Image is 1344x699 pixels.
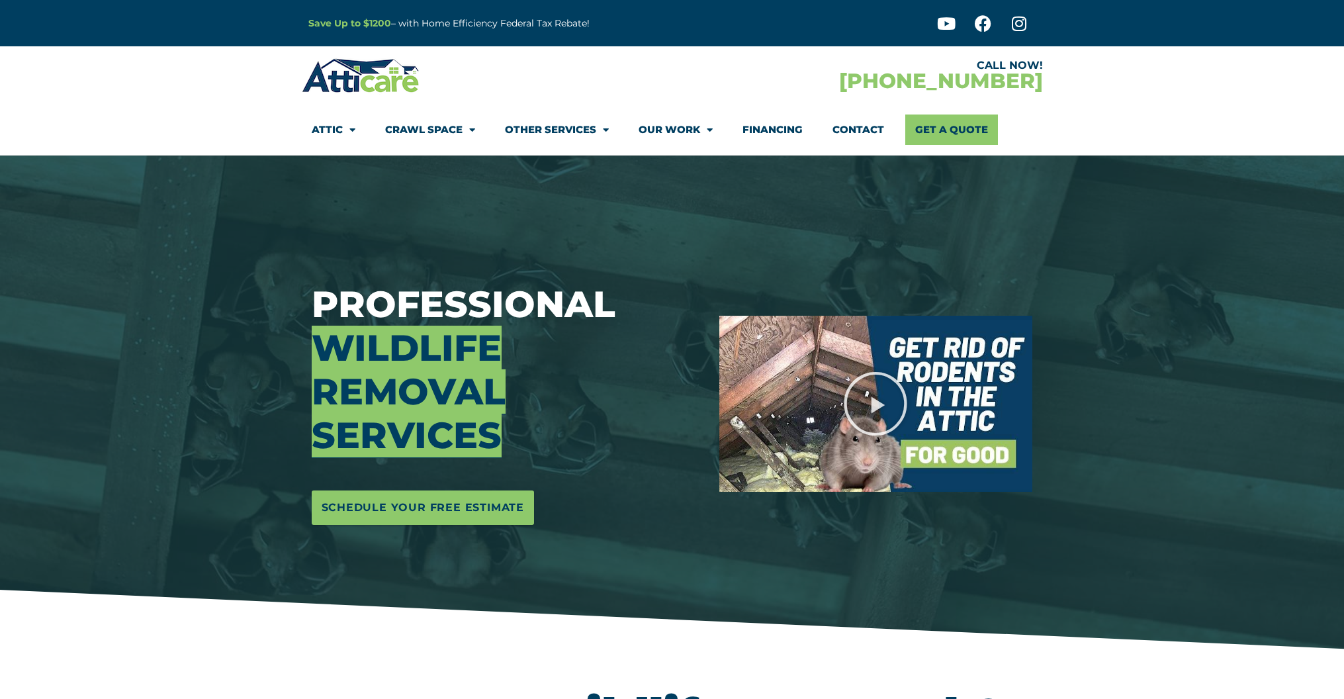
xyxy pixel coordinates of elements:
[505,115,609,145] a: Other Services
[308,16,737,31] p: – with Home Efficiency Federal Tax Rebate!
[312,115,1033,145] nav: Menu
[832,115,884,145] a: Contact
[312,326,506,457] span: Wildlife Removal Services
[905,115,998,145] a: Get A Quote
[639,115,713,145] a: Our Work
[312,490,535,525] a: Schedule Your Free Estimate
[672,60,1043,71] div: CALL NOW!
[308,17,391,29] a: Save Up to $1200
[312,115,355,145] a: Attic
[322,497,525,518] span: Schedule Your Free Estimate
[385,115,475,145] a: Crawl Space
[842,371,909,437] div: Play Video
[742,115,803,145] a: Financing
[312,283,699,457] h3: Professional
